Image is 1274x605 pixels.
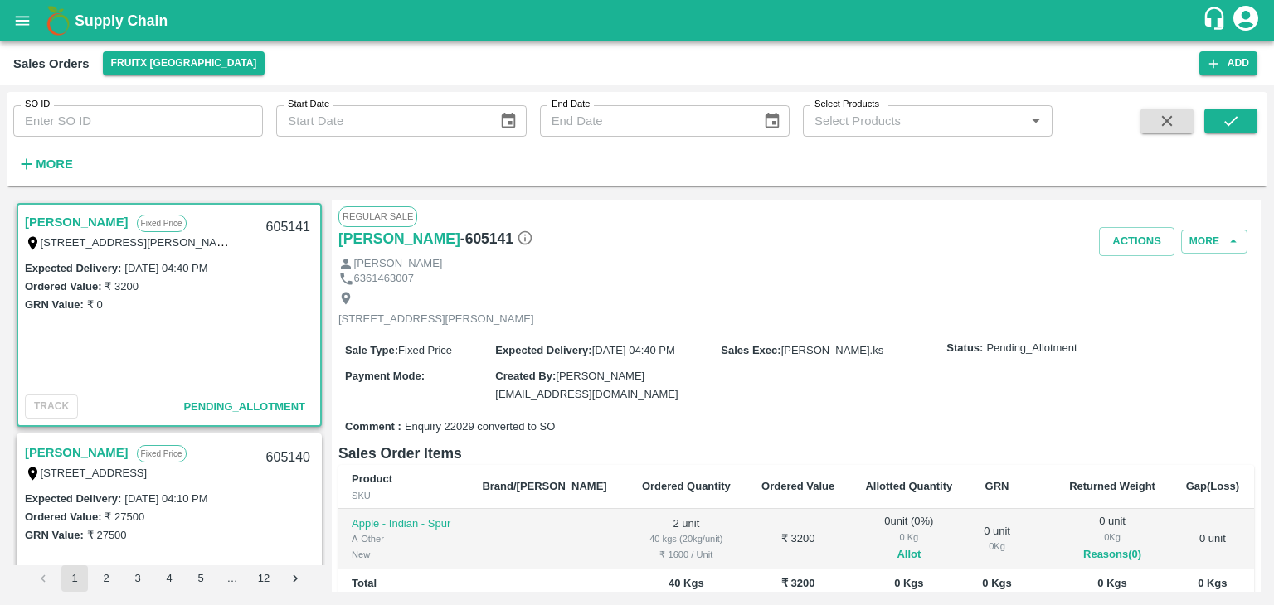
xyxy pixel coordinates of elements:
[482,480,606,492] b: Brand/[PERSON_NAME]
[250,565,277,592] button: Go to page 12
[1186,480,1239,492] b: Gap(Loss)
[352,547,455,562] div: New
[61,565,88,592] button: page 1
[863,514,955,564] div: 0 unit ( 0 %)
[25,492,121,505] label: Expected Delivery :
[13,53,90,75] div: Sales Orders
[626,509,746,569] td: 2 unit
[354,256,443,272] p: [PERSON_NAME]
[1202,6,1231,36] div: customer-support
[352,577,377,589] b: Total
[41,235,236,249] label: [STREET_ADDRESS][PERSON_NAME]
[981,539,1013,554] div: 0 Kg
[1231,3,1261,38] div: account of current user
[781,577,815,589] b: ₹ 3200
[75,12,168,29] b: Supply Chain
[137,215,187,232] p: Fixed Price
[398,344,452,356] span: Fixed Price
[946,341,983,356] label: Status:
[345,370,425,382] label: Payment Mode :
[345,419,401,435] label: Comment :
[495,370,556,382] label: Created By :
[25,529,84,541] label: GRN Value:
[985,480,1009,492] b: GRN
[986,341,1077,356] span: Pending_Allotment
[352,531,455,546] div: A-Other
[105,511,144,523] label: ₹ 27500
[352,488,455,503] div: SKU
[493,105,524,137] button: Choose date
[495,344,591,356] label: Expected Delivery :
[13,105,263,137] input: Enter SO ID
[1099,227,1174,256] button: Actions
[1025,110,1047,132] button: Open
[25,211,129,233] a: [PERSON_NAME]
[1067,530,1157,544] div: 0 Kg
[1067,545,1157,564] button: Reasons(0)
[25,298,84,311] label: GRN Value:
[669,577,704,589] b: 40 Kgs
[761,480,834,492] b: Ordered Value
[897,545,921,564] button: Allot
[338,206,417,226] span: Regular Sale
[639,547,733,562] div: ₹ 1600 / Unit
[352,516,455,532] p: Apple - Indian - Spur
[338,227,460,250] a: [PERSON_NAME]
[1171,509,1254,569] td: 0 unit
[592,344,675,356] span: [DATE] 04:40 PM
[1067,514,1157,564] div: 0 unit
[256,208,320,247] div: 605141
[156,565,182,592] button: Go to page 4
[25,511,101,523] label: Ordered Value:
[183,400,305,413] span: Pending_Allotment
[1097,577,1126,589] b: 0 Kgs
[3,2,41,40] button: open drawer
[495,370,678,400] span: [PERSON_NAME][EMAIL_ADDRESS][DOMAIN_NAME]
[137,445,187,462] p: Fixed Price
[105,280,139,293] label: ₹ 3200
[25,262,121,274] label: Expected Delivery :
[540,105,750,137] input: End Date
[642,480,731,492] b: Ordered Quantity
[981,524,1013,554] div: 0 unit
[75,9,1202,32] a: Supply Chain
[93,565,119,592] button: Go to page 2
[460,227,533,250] h6: - 605141
[863,530,955,544] div: 0 Kg
[338,442,1254,465] h6: Sales Order Items
[36,157,73,171] strong: More
[41,467,148,479] label: [STREET_ADDRESS]
[124,262,207,274] label: [DATE] 04:40 PM
[982,577,1011,589] b: 0 Kgs
[288,98,329,111] label: Start Date
[25,98,50,111] label: SO ID
[219,571,246,587] div: …
[338,312,534,327] p: [STREET_ADDRESS][PERSON_NAME]
[405,419,555,435] span: Enquiry 22029 converted to SO
[282,565,309,592] button: Go to next page
[721,344,780,356] label: Sales Exec :
[808,110,1020,132] input: Select Products
[1198,577,1227,589] b: 0 Kgs
[1199,51,1257,75] button: Add
[746,509,850,569] td: ₹ 3200
[814,98,879,111] label: Select Products
[13,150,77,178] button: More
[276,105,486,137] input: Start Date
[552,98,590,111] label: End Date
[25,442,129,463] a: [PERSON_NAME]
[756,105,788,137] button: Choose date
[1069,480,1155,492] b: Returned Weight
[865,480,952,492] b: Allotted Quantity
[894,577,923,589] b: 0 Kgs
[87,529,127,541] label: ₹ 27500
[345,344,398,356] label: Sale Type :
[25,280,101,293] label: Ordered Value:
[187,565,214,592] button: Go to page 5
[256,438,320,477] div: 605140
[781,344,884,356] span: [PERSON_NAME].ks
[41,4,75,37] img: logo
[27,565,311,592] nav: pagination navigation
[354,271,414,287] p: 6361463007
